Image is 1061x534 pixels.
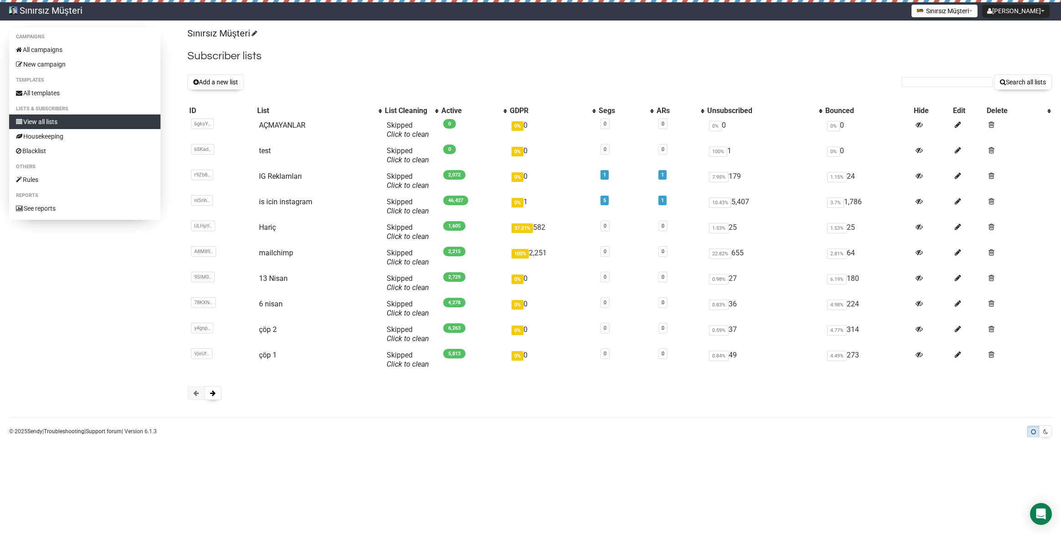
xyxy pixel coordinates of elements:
[259,300,283,308] a: 6 nisan
[512,249,529,259] span: 100%
[387,249,429,266] span: Skipped
[512,275,523,284] span: 0%
[827,351,847,361] span: 4.49%
[823,347,912,373] td: 273
[191,195,213,206] span: nlSnh..
[387,121,429,139] span: Skipped
[443,323,466,333] span: 6,263
[994,74,1052,90] button: Search all lists
[443,298,466,307] span: 4,278
[705,219,823,245] td: 25
[187,28,256,39] a: Sınırsız Müşteri
[191,272,215,282] span: 9SIM0..
[827,172,847,182] span: 1.15%
[441,106,498,115] div: Active
[662,146,664,152] a: 0
[705,117,823,143] td: 0
[387,181,429,190] a: Click to clean
[709,300,729,310] span: 0.83%
[9,104,160,114] li: Lists & subscribers
[387,309,429,317] a: Click to clean
[705,194,823,219] td: 5,407
[191,170,213,180] span: r9Zb8..
[443,145,456,154] span: 0
[982,5,1050,17] button: [PERSON_NAME]
[191,323,213,333] span: y4gnp..
[662,249,664,254] a: 0
[604,300,606,306] a: 0
[823,219,912,245] td: 25
[604,274,606,280] a: 0
[827,223,847,233] span: 1.53%
[823,194,912,219] td: 1,786
[827,121,840,131] span: 0%
[9,86,160,100] a: All templates
[662,121,664,127] a: 0
[661,197,664,203] a: 1
[257,106,374,115] div: List
[655,104,706,117] th: ARs: No sort applied, activate to apply an ascending sort
[512,198,523,207] span: 0%
[259,274,288,283] a: 13 Nisan
[825,106,910,115] div: Bounced
[387,172,429,190] span: Skipped
[44,428,84,435] a: Troubleshooting
[387,283,429,292] a: Click to clean
[709,121,722,131] span: 0%
[191,221,215,231] span: ULHpY..
[191,297,216,308] span: 78KXN..
[187,48,1052,64] h2: Subscriber lists
[387,207,429,215] a: Click to clean
[510,106,588,115] div: GDPR
[9,144,160,158] a: Blacklist
[705,168,823,194] td: 179
[661,172,664,178] a: 1
[512,121,523,131] span: 0%
[662,274,664,280] a: 0
[508,245,597,270] td: 2,251
[827,146,840,157] span: 0%
[823,321,912,347] td: 314
[508,347,597,373] td: 0
[709,197,731,208] span: 10.43%
[911,5,978,17] button: Sınırsız Müşteri
[387,325,429,343] span: Skipped
[707,106,814,115] div: Unsubscribed
[387,300,429,317] span: Skipped
[953,106,983,115] div: Edit
[604,351,606,357] a: 0
[86,428,122,435] a: Support forum
[508,117,597,143] td: 0
[709,274,729,285] span: 0.98%
[823,117,912,143] td: 0
[9,190,160,201] li: Reports
[9,114,160,129] a: View all lists
[827,325,847,336] span: 4.77%
[187,74,244,90] button: Add a new list
[705,245,823,270] td: 655
[191,119,214,129] span: 6gksY..
[259,223,276,232] a: Hariç
[387,258,429,266] a: Click to clean
[1030,503,1052,525] div: Open Intercom Messenger
[387,232,429,241] a: Click to clean
[508,219,597,245] td: 582
[709,325,729,336] span: 0.59%
[662,325,664,331] a: 0
[255,104,383,117] th: List: No sort applied, activate to apply an ascending sort
[387,334,429,343] a: Click to clean
[512,300,523,310] span: 0%
[662,351,664,357] a: 0
[443,247,466,256] span: 2,215
[823,296,912,321] td: 224
[443,119,456,129] span: 0
[508,321,597,347] td: 0
[823,104,912,117] th: Bounced: No sort applied, sorting is disabled
[387,360,429,368] a: Click to clean
[823,168,912,194] td: 24
[597,104,654,117] th: Segs: No sort applied, activate to apply an ascending sort
[189,106,254,115] div: ID
[512,172,523,182] span: 0%
[443,196,468,205] span: 46,427
[187,104,255,117] th: ID: No sort applied, sorting is disabled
